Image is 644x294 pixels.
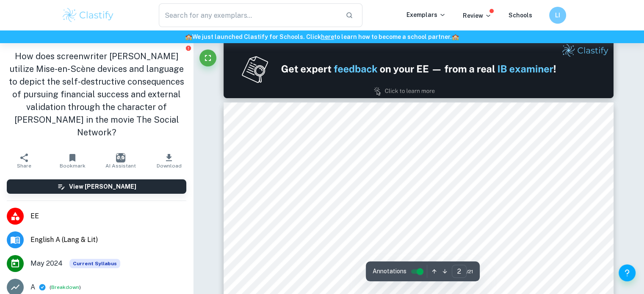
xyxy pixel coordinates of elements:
[553,278,566,290] span: 12
[48,149,97,173] button: Bookmark
[51,283,79,291] button: Breakdown
[557,219,564,231] span: 3
[30,282,35,292] p: A
[145,149,193,173] button: Download
[564,126,568,134] span: 2
[185,45,191,51] button: Report issue
[619,264,636,281] button: Help and Feedback
[373,267,406,276] span: Annotations
[255,248,557,261] span: Part 1: [PERSON_NAME]'s Initial Hunger for Success
[116,153,125,162] img: AI Assistant
[30,235,186,245] span: English A (Lang & Lit)
[30,258,63,269] span: May 2024
[159,3,339,27] input: Search for any exemplars...
[553,11,562,20] h6: LI
[61,7,115,24] img: Clastify logo
[463,11,492,20] p: Review
[97,149,145,173] button: AI Assistant
[30,211,186,221] span: EE
[406,10,446,19] p: Exemplars
[321,33,334,40] a: here
[549,7,566,24] button: LI
[105,163,136,169] span: AI Assistant
[7,179,186,194] button: View [PERSON_NAME]
[50,283,81,291] span: ( )
[17,163,31,169] span: Share
[157,163,182,169] span: Download
[69,259,120,268] div: This exemplar is based on the current syllabus. Feel free to refer to it for inspiration/ideas wh...
[509,12,532,19] a: Schools
[557,248,564,261] span: 4
[2,32,642,41] h6: We just launched Clastify for Schools. Click to learn how to become a school partner.
[7,50,186,139] h1: How does screenwriter [PERSON_NAME] utilize Mise-en-Scène devices and language to depict the self...
[467,268,473,275] span: / 21
[199,49,216,66] button: Fullscreen
[255,219,324,231] span: Introduction
[60,163,86,169] span: Bookmark
[224,40,614,98] img: Ad
[69,182,136,191] h6: View [PERSON_NAME]
[452,33,459,40] span: 🏫
[375,150,471,162] span: Table of Contents
[185,33,192,40] span: 🏫
[255,278,547,290] span: Part 2: Part 2: [PERSON_NAME]'s Climb to Success
[69,259,120,268] span: Current Syllabus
